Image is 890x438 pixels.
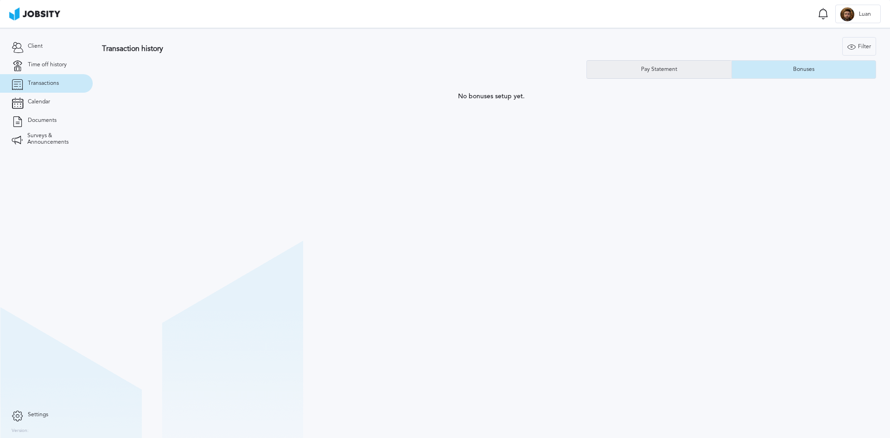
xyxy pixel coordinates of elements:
div: L [840,7,854,21]
span: Settings [28,412,48,418]
span: Time off history [28,62,67,68]
span: Documents [28,117,57,124]
h3: Transaction history [102,44,526,53]
span: Luan [854,11,876,18]
img: ab4bad089aa723f57921c736e9817d99.png [9,7,60,20]
button: LLuan [835,5,881,23]
button: Filter [842,37,876,56]
div: Filter [843,38,876,56]
div: Pay Statement [636,66,682,73]
span: Surveys & Announcements [27,133,81,146]
span: No bonuses setup yet. [458,93,525,100]
span: Calendar [28,99,50,105]
label: Version: [12,428,29,434]
button: Pay Statement [586,60,731,79]
span: Transactions [28,80,59,87]
button: Bonuses [731,60,877,79]
div: Bonuses [788,66,819,73]
span: Client [28,43,43,50]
